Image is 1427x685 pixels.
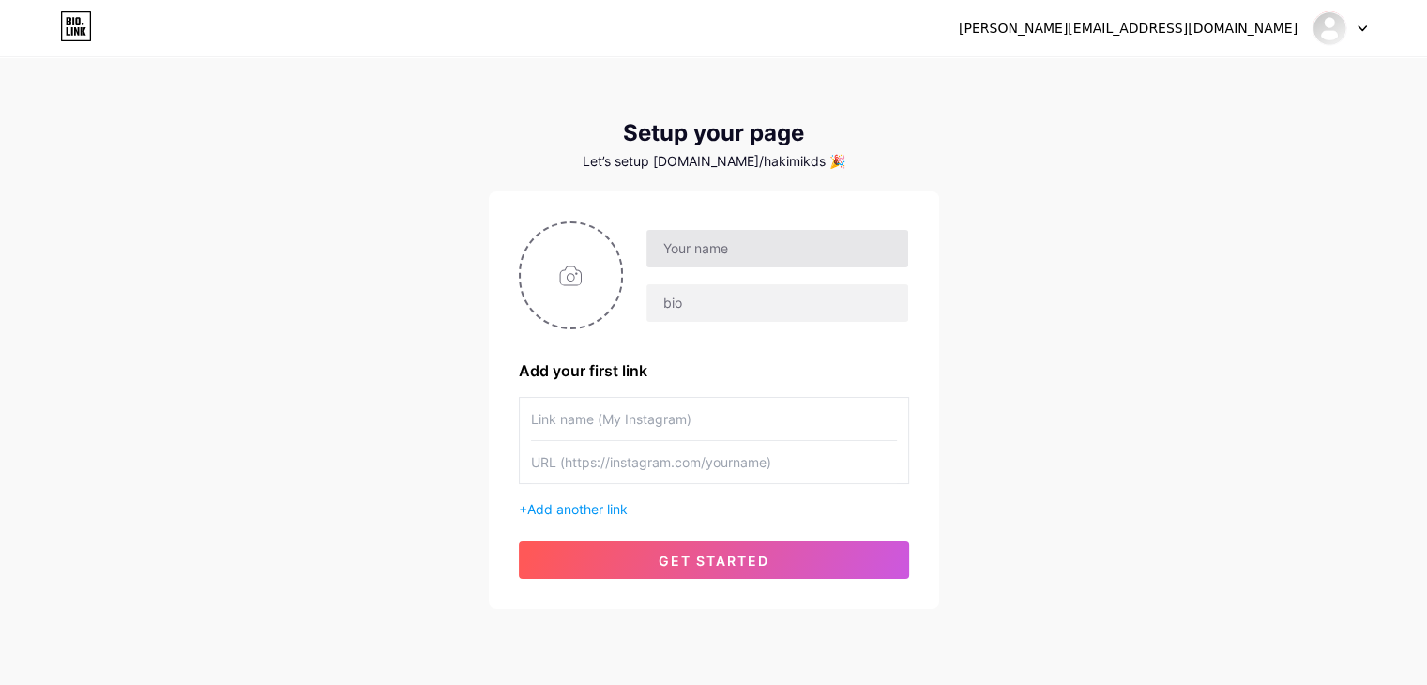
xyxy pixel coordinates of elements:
div: + [519,499,909,519]
input: Link name (My Instagram) [531,398,897,440]
div: [PERSON_NAME][EMAIL_ADDRESS][DOMAIN_NAME] [959,19,1298,38]
button: get started [519,541,909,579]
input: bio [646,284,907,322]
div: Add your first link [519,359,909,382]
div: Setup your page [489,120,939,146]
div: Let’s setup [DOMAIN_NAME]/hakimikds 🎉 [489,154,939,169]
input: URL (https://instagram.com/yourname) [531,441,897,483]
span: Add another link [527,501,628,517]
span: get started [659,553,769,569]
input: Your name [646,230,907,267]
img: hakimikds [1312,10,1347,46]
